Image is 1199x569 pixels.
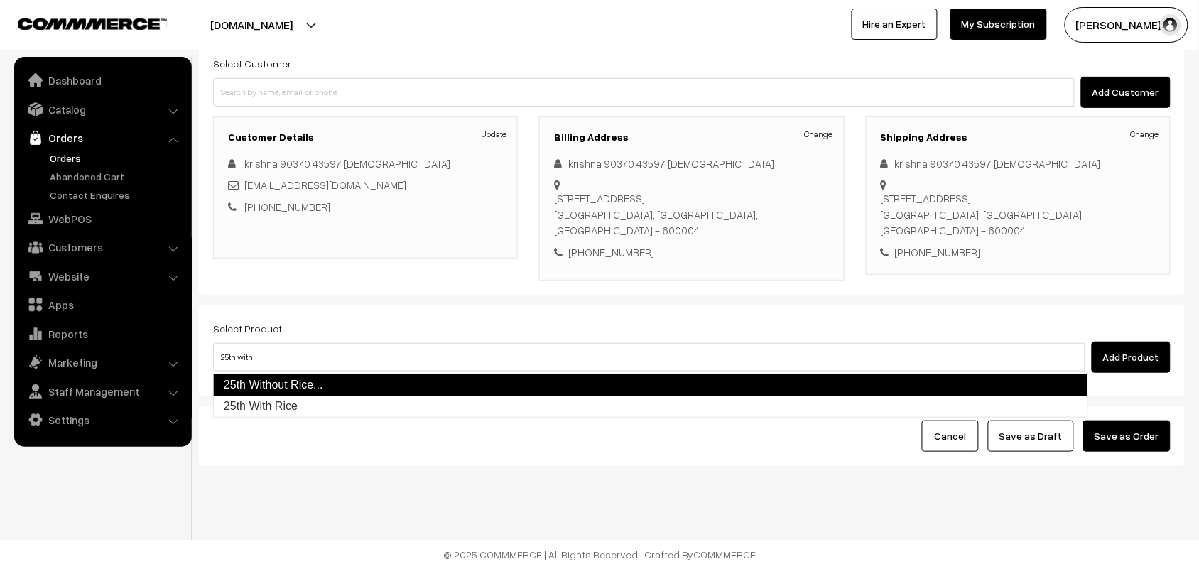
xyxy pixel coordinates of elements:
a: Abandoned Cart [46,169,187,184]
div: krishna 90370 43597 [DEMOGRAPHIC_DATA] [554,156,829,172]
a: COMMMERCE [18,14,142,31]
label: Select Product [213,321,282,336]
button: [DOMAIN_NAME] [161,7,342,43]
a: 25th Without Rice... [213,374,1088,396]
a: Website [18,264,187,289]
button: [PERSON_NAME] s… [1065,7,1188,43]
button: Add Product [1092,342,1171,373]
a: Apps [18,292,187,318]
h3: Billing Address [554,131,829,143]
a: Customers [18,234,187,260]
a: COMMMERCE [693,548,756,560]
button: Save as Draft [988,421,1074,452]
a: Staff Management [18,379,187,404]
button: Add Customer [1081,77,1171,108]
div: [STREET_ADDRESS] [GEOGRAPHIC_DATA], [GEOGRAPHIC_DATA], [GEOGRAPHIC_DATA] - 600004 [554,190,829,239]
h3: Customer Details [228,131,503,143]
a: My Subscription [950,9,1047,40]
a: Orders [18,125,187,151]
a: Contact Enquires [46,188,187,202]
a: 25th With Rice [214,396,1087,417]
a: Orders [46,151,187,166]
img: COMMMERCE [18,18,167,29]
div: [PHONE_NUMBER] [554,244,829,261]
a: Catalog [18,97,187,122]
label: Select Customer [213,56,291,71]
a: Change [805,128,833,141]
a: Change [1131,128,1159,141]
div: [STREET_ADDRESS] [GEOGRAPHIC_DATA], [GEOGRAPHIC_DATA], [GEOGRAPHIC_DATA] - 600004 [881,190,1156,239]
a: Hire an Expert [852,9,938,40]
a: [PHONE_NUMBER] [244,200,330,213]
a: Dashboard [18,67,187,93]
button: Cancel [922,421,979,452]
a: krishna 90370 43597 [DEMOGRAPHIC_DATA] [244,157,450,170]
button: Save as Order [1083,421,1171,452]
img: user [1160,14,1181,36]
div: [PHONE_NUMBER] [881,244,1156,261]
a: Marketing [18,349,187,375]
input: Search by name, email, or phone [213,78,1075,107]
a: [EMAIL_ADDRESS][DOMAIN_NAME] [244,178,406,191]
div: krishna 90370 43597 [DEMOGRAPHIC_DATA] [881,156,1156,172]
a: WebPOS [18,206,187,232]
input: Type and Search [213,343,1085,372]
h3: Shipping Address [881,131,1156,143]
a: Reports [18,321,187,347]
a: Update [482,128,506,141]
a: Settings [18,407,187,433]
